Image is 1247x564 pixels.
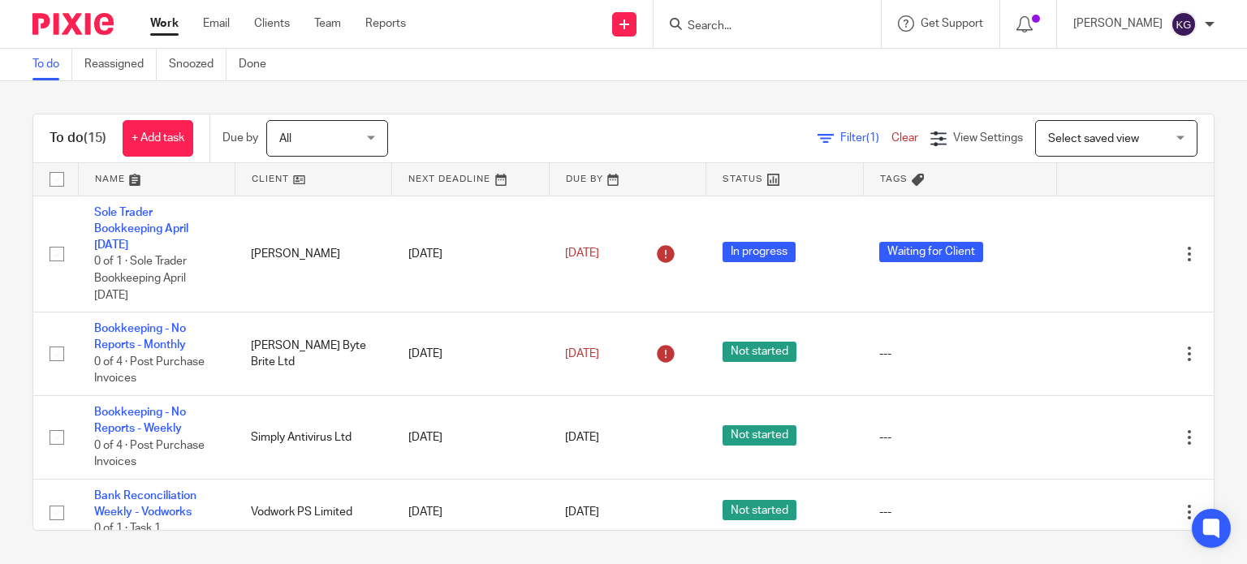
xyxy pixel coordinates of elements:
[392,196,549,312] td: [DATE]
[84,49,157,80] a: Reassigned
[279,133,291,144] span: All
[392,395,549,479] td: [DATE]
[84,131,106,144] span: (15)
[239,49,278,80] a: Done
[235,196,391,312] td: [PERSON_NAME]
[94,207,188,252] a: Sole Trader Bookkeeping April [DATE]
[235,479,391,545] td: Vodwork PS Limited
[365,15,406,32] a: Reports
[840,132,891,144] span: Filter
[203,15,230,32] a: Email
[879,242,983,262] span: Waiting for Client
[723,342,796,362] span: Not started
[169,49,227,80] a: Snoozed
[32,49,72,80] a: To do
[94,407,186,434] a: Bookkeeping - No Reports - Weekly
[723,500,796,520] span: Not started
[565,506,599,518] span: [DATE]
[123,120,193,157] a: + Add task
[94,323,186,351] a: Bookkeeping - No Reports - Monthly
[723,242,796,262] span: In progress
[222,130,258,146] p: Due by
[235,312,391,396] td: [PERSON_NAME] Byte Brite Ltd
[1171,11,1197,37] img: svg%3E
[150,15,179,32] a: Work
[1073,15,1163,32] p: [PERSON_NAME]
[921,18,983,29] span: Get Support
[254,15,290,32] a: Clients
[1048,133,1139,144] span: Select saved view
[392,312,549,396] td: [DATE]
[314,15,341,32] a: Team
[565,248,599,260] span: [DATE]
[94,490,196,518] a: Bank Reconciliation Weekly - Vodworks
[879,429,1040,446] div: ---
[235,395,391,479] td: Simply Antivirus Ltd
[891,132,918,144] a: Clear
[94,440,205,468] span: 0 of 4 · Post Purchase Invoices
[953,132,1023,144] span: View Settings
[565,348,599,359] span: [DATE]
[50,130,106,147] h1: To do
[686,19,832,34] input: Search
[94,256,187,301] span: 0 of 1 · Sole Trader Bookkeeping April [DATE]
[723,425,796,446] span: Not started
[94,523,161,535] span: 0 of 1 · Task 1
[880,174,908,183] span: Tags
[879,346,1040,362] div: ---
[32,13,114,35] img: Pixie
[866,132,879,144] span: (1)
[565,432,599,443] span: [DATE]
[94,356,205,385] span: 0 of 4 · Post Purchase Invoices
[879,504,1040,520] div: ---
[392,479,549,545] td: [DATE]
